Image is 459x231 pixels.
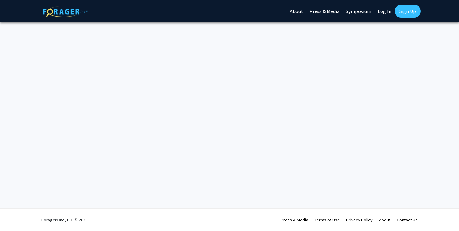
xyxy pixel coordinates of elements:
a: About [379,217,390,223]
a: Terms of Use [315,217,340,223]
img: ForagerOne Logo [43,6,88,17]
div: ForagerOne, LLC © 2025 [41,209,88,231]
a: Privacy Policy [346,217,373,223]
a: Contact Us [397,217,418,223]
a: Sign Up [395,5,421,18]
a: Press & Media [281,217,308,223]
